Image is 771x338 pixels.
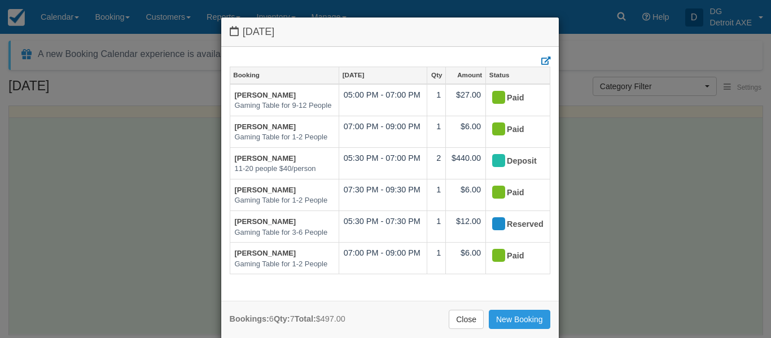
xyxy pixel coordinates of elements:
td: $6.00 [446,116,486,147]
td: $6.00 [446,179,486,210]
td: 07:00 PM - 09:00 PM [339,243,427,274]
em: Gaming Table for 1-2 People [235,195,334,206]
a: [PERSON_NAME] [235,91,296,99]
td: $6.00 [446,243,486,274]
em: Gaming Table for 3-6 People [235,227,334,238]
a: [PERSON_NAME] [235,249,296,257]
td: 05:30 PM - 07:30 PM [339,210,427,242]
a: [PERSON_NAME] [235,154,296,163]
td: $12.00 [446,210,486,242]
div: Reserved [490,216,535,234]
a: Qty [427,67,445,83]
td: 05:30 PM - 07:00 PM [339,147,427,179]
a: Status [486,67,549,83]
div: Deposit [490,152,535,170]
h4: [DATE] [230,26,550,38]
td: 1 [427,116,446,147]
td: 1 [427,179,446,210]
div: 6 7 $497.00 [230,313,345,325]
a: [PERSON_NAME] [235,122,296,131]
div: Paid [490,184,535,202]
em: Gaming Table for 1-2 People [235,132,334,143]
em: 11-20 people $40/person [235,164,334,174]
a: Close [449,310,484,329]
strong: Total: [295,314,316,323]
td: 1 [427,243,446,274]
a: [PERSON_NAME] [235,186,296,194]
div: Paid [490,247,535,265]
em: Gaming Table for 9-12 People [235,100,334,111]
a: New Booking [489,310,550,329]
td: 07:00 PM - 09:00 PM [339,116,427,147]
div: Paid [490,89,535,107]
a: [PERSON_NAME] [235,217,296,226]
td: $440.00 [446,147,486,179]
td: $27.00 [446,84,486,116]
em: Gaming Table for 1-2 People [235,259,334,270]
strong: Bookings: [230,314,269,323]
div: Paid [490,121,535,139]
td: 1 [427,210,446,242]
a: Booking [230,67,339,83]
strong: Qty: [274,314,290,323]
td: 2 [427,147,446,179]
a: [DATE] [339,67,427,83]
td: 07:30 PM - 09:30 PM [339,179,427,210]
td: 05:00 PM - 07:00 PM [339,84,427,116]
td: 1 [427,84,446,116]
a: Amount [446,67,485,83]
